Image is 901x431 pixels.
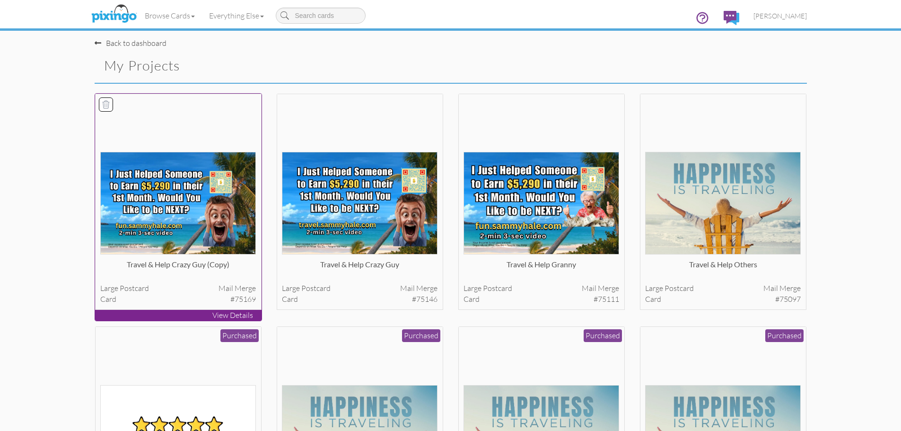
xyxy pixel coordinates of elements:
[464,294,619,305] div: card
[100,152,256,255] img: 136136-1-1758737120940-c459974fefaa4156-qa.jpg
[220,329,259,342] div: Purchased
[645,283,663,293] span: large
[464,283,481,293] span: large
[301,283,331,293] span: postcard
[483,283,512,293] span: postcard
[746,4,814,28] a: [PERSON_NAME]
[89,2,139,26] img: pixingo logo
[282,259,437,278] div: Travel & Help Crazy Guy
[464,259,619,278] div: Travel & Help Granny
[120,283,149,293] span: postcard
[763,283,801,294] span: Mail merge
[282,283,300,293] span: large
[104,58,434,73] h2: My Projects
[412,294,437,305] span: #75146
[645,152,801,255] img: 135976-1-1758433609089-600c56e02c8b99f8-qa.jpg
[775,294,801,305] span: #75097
[202,4,271,27] a: Everything Else
[100,294,256,305] div: card
[765,329,804,342] div: Purchased
[594,294,619,305] span: #75111
[282,294,437,305] div: card
[464,152,619,255] img: 136146-1-1758739284445-eb947603ca1060ac-qa.jpg
[282,152,437,255] img: 136148-1-1758739634850-ea0923aa30e2adae-qa.jpg
[665,283,694,293] span: postcard
[645,259,801,278] div: Travel & Help others
[402,329,440,342] div: Purchased
[753,12,807,20] span: [PERSON_NAME]
[582,283,619,294] span: Mail merge
[95,38,166,48] a: Back to dashboard
[95,310,262,321] p: View Details
[138,4,202,27] a: Browse Cards
[724,11,739,25] img: comments.svg
[584,329,622,342] div: Purchased
[400,283,437,294] span: Mail merge
[219,283,256,294] span: Mail merge
[645,294,801,305] div: card
[100,259,256,278] div: Travel & Help Crazy Guy (copy)
[100,283,118,293] span: large
[230,294,256,305] span: #75169
[276,8,366,24] input: Search cards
